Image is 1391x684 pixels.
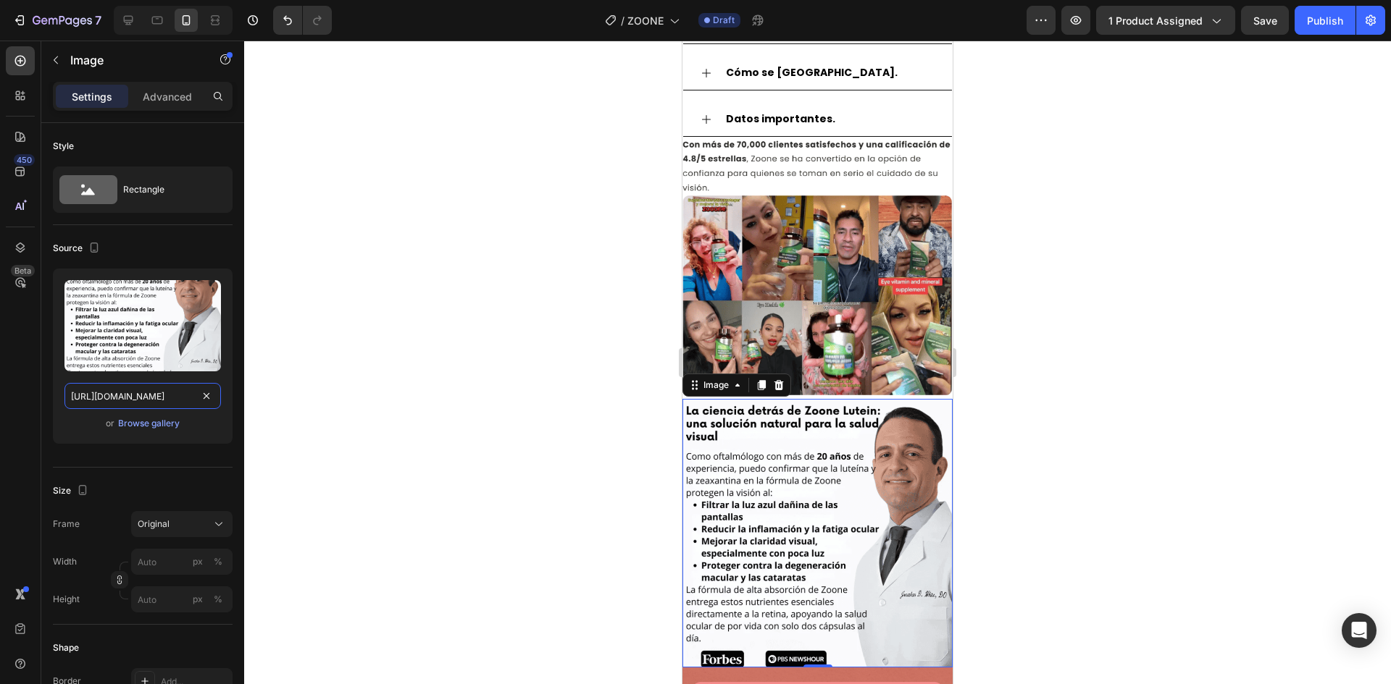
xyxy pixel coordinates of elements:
p: Image [70,51,193,69]
button: px [209,591,227,608]
button: Publish [1295,6,1356,35]
div: % [214,593,222,606]
label: Frame [53,518,80,531]
input: px% [131,586,233,612]
img: preview-image [64,280,221,371]
div: Browse gallery [118,417,180,430]
iframe: Design area [682,41,953,684]
div: 450 [14,154,35,166]
p: Settings [72,89,112,104]
span: 1 product assigned [1108,13,1203,28]
span: / [621,13,625,28]
div: px [193,593,203,606]
input: https://example.com/image.jpg [64,383,221,409]
input: px% [131,549,233,575]
div: Open Intercom Messenger [1342,613,1377,648]
button: 7 [6,6,108,35]
span: Save [1253,14,1277,27]
button: Browse gallery [117,416,180,431]
span: or [106,415,114,432]
button: Original [131,511,233,537]
button: px [209,553,227,570]
span: ZOONE [627,13,664,28]
span: Draft [713,14,735,27]
div: Shape [53,641,79,654]
label: Width [53,555,77,568]
div: Source [53,239,103,258]
div: Publish [1307,13,1343,28]
div: % [214,555,222,568]
label: Height [53,593,80,606]
button: % [189,553,206,570]
div: Beta [11,265,35,276]
div: Size [53,481,91,501]
span: Original [138,518,170,531]
div: Style [53,140,74,153]
button: Save [1241,6,1289,35]
div: Undo/Redo [273,6,332,35]
div: px [193,555,203,568]
p: Advanced [143,89,192,104]
button: % [189,591,206,608]
div: Rectangle [123,173,212,206]
button: 1 product assigned [1096,6,1235,35]
p: 7 [95,12,101,29]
